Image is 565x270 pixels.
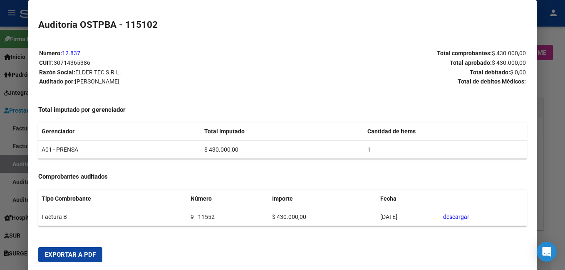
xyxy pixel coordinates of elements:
[377,190,440,208] th: Fecha
[38,140,201,159] td: A01 - PRENSA
[38,18,527,32] h2: Auditoría OSTPBA - 115102
[75,69,121,76] span: ELDER TEC S.R.L.
[39,68,282,77] p: Razón Social:
[283,77,526,86] p: Total de debitos Médicos:
[54,59,90,66] span: 30714365386
[537,242,557,262] div: Open Intercom Messenger
[38,190,187,208] th: Tipo Combrobante
[510,69,526,76] span: $ 0,00
[39,58,282,68] p: CUIT:
[269,208,377,226] td: $ 430.000,00
[39,49,282,58] p: Número:
[39,77,282,86] p: Auditado por:
[38,105,527,115] h4: Total imputado por gerenciador
[492,59,526,66] span: $ 430.000,00
[492,50,526,56] span: $ 430.000,00
[364,123,527,140] th: Cantidad de Items
[201,123,364,140] th: Total Imputado
[364,140,527,159] td: 1
[443,214,469,220] a: descargar
[269,190,377,208] th: Importe
[283,58,526,68] p: Total aprobado:
[187,208,269,226] td: 9 - 11552
[187,190,269,208] th: Número
[38,172,527,182] h4: Comprobantes auditados
[377,208,440,226] td: [DATE]
[45,251,96,258] span: Exportar a PDF
[62,50,80,56] a: 12.837
[283,49,526,58] p: Total comprobantes:
[283,68,526,77] p: Total debitado:
[38,247,102,262] button: Exportar a PDF
[201,140,364,159] td: $ 430.000,00
[38,208,187,226] td: Factura B
[38,123,201,140] th: Gerenciador
[75,78,119,85] span: [PERSON_NAME]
